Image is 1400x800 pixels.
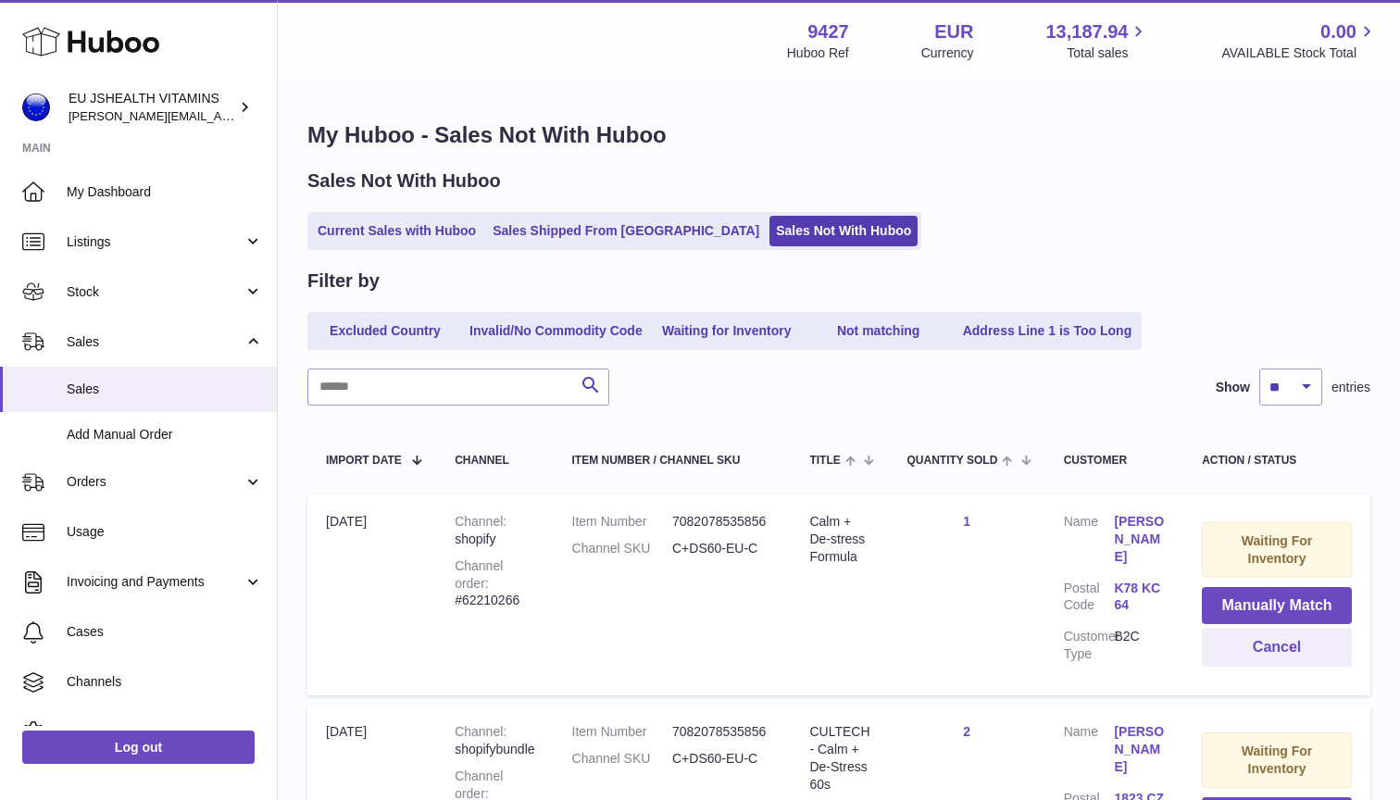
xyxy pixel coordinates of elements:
[769,216,918,246] a: Sales Not With Huboo
[1064,455,1166,467] div: Customer
[1221,19,1378,62] a: 0.00 AVAILABLE Stock Total
[963,724,970,739] a: 2
[67,673,263,691] span: Channels
[809,455,840,467] span: Title
[486,216,766,246] a: Sales Shipped From [GEOGRAPHIC_DATA]
[672,540,772,557] dd: C+DS60-EU-C
[934,19,973,44] strong: EUR
[907,455,998,467] span: Quantity Sold
[455,557,534,610] div: #62210266
[67,426,263,444] span: Add Manual Order
[672,513,772,531] dd: 7082078535856
[1114,628,1165,663] dd: B2C
[67,233,244,251] span: Listings
[1064,513,1115,570] dt: Name
[67,573,244,591] span: Invoicing and Payments
[572,513,672,531] dt: Item Number
[69,90,235,125] div: EU JSHEALTH VITAMINS
[572,455,773,467] div: Item Number / Channel SKU
[921,44,974,62] div: Currency
[572,540,672,557] dt: Channel SKU
[1045,19,1128,44] span: 13,187.94
[1221,44,1378,62] span: AVAILABLE Stock Total
[455,455,534,467] div: Channel
[67,381,263,398] span: Sales
[455,514,506,529] strong: Channel
[1064,723,1115,781] dt: Name
[1067,44,1149,62] span: Total sales
[69,108,371,123] span: [PERSON_NAME][EMAIL_ADDRESS][DOMAIN_NAME]
[956,316,1139,346] a: Address Line 1 is Too Long
[805,316,953,346] a: Not matching
[311,216,482,246] a: Current Sales with Huboo
[572,723,672,741] dt: Item Number
[809,723,869,794] div: CULTECH - Calm + De-Stress 60s
[67,623,263,641] span: Cases
[1202,629,1352,667] button: Cancel
[1320,19,1356,44] span: 0.00
[672,750,772,768] dd: C+DS60-EU-C
[1202,455,1352,467] div: Action / Status
[22,731,255,764] a: Log out
[455,723,534,758] div: shopifybundle
[311,316,459,346] a: Excluded Country
[307,494,436,695] td: [DATE]
[653,316,801,346] a: Waiting for Inventory
[455,513,534,548] div: shopify
[1216,379,1250,396] label: Show
[307,269,380,294] h2: Filter by
[463,316,649,346] a: Invalid/No Commodity Code
[22,94,50,121] img: laura@jessicasepel.com
[1114,723,1165,776] a: [PERSON_NAME]
[307,120,1370,150] h1: My Huboo - Sales Not With Huboo
[67,283,244,301] span: Stock
[572,750,672,768] dt: Channel SKU
[67,183,263,201] span: My Dashboard
[1114,580,1165,615] a: K78 KC64
[1114,513,1165,566] a: [PERSON_NAME]
[963,514,970,529] a: 1
[326,455,402,467] span: Import date
[67,523,263,541] span: Usage
[1202,587,1352,625] button: Manually Match
[809,513,869,566] div: Calm + De-stress Formula
[807,19,849,44] strong: 9427
[307,169,501,194] h2: Sales Not With Huboo
[455,724,506,739] strong: Channel
[1242,744,1312,776] strong: Waiting For Inventory
[1064,628,1115,663] dt: Customer Type
[67,473,244,491] span: Orders
[67,723,263,741] span: Settings
[787,44,849,62] div: Huboo Ref
[1045,19,1149,62] a: 13,187.94 Total sales
[1242,533,1312,566] strong: Waiting For Inventory
[1064,580,1115,619] dt: Postal Code
[1331,379,1370,396] span: entries
[67,333,244,351] span: Sales
[455,558,503,591] strong: Channel order
[672,723,772,741] dd: 7082078535856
